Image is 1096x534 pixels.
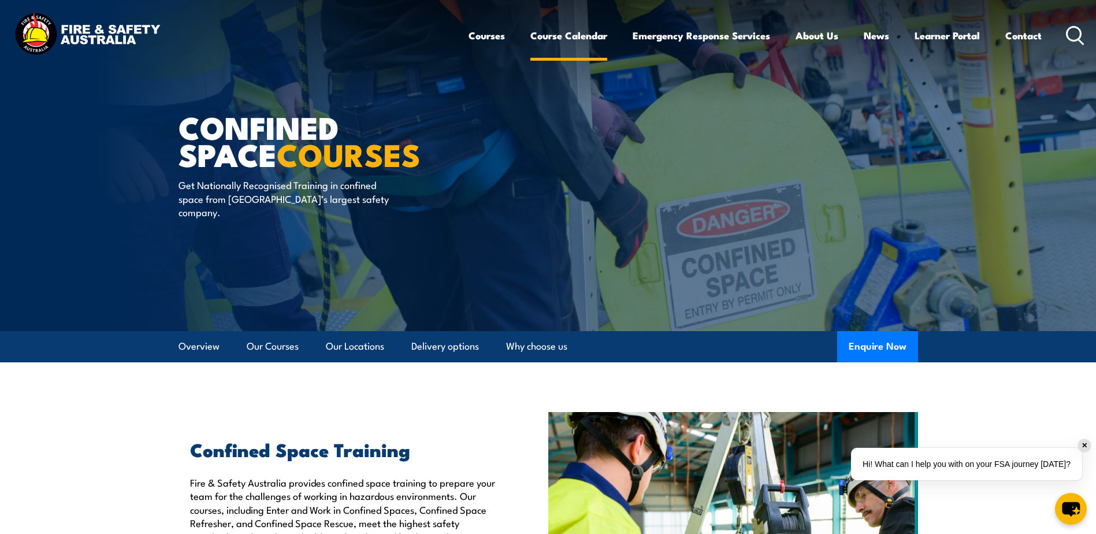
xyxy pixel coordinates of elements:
[915,20,980,51] a: Learner Portal
[1055,493,1087,525] button: chat-button
[1005,20,1042,51] a: Contact
[469,20,505,51] a: Courses
[633,20,770,51] a: Emergency Response Services
[864,20,889,51] a: News
[1078,439,1091,452] div: ✕
[179,178,389,218] p: Get Nationally Recognised Training in confined space from [GEOGRAPHIC_DATA]’s largest safety comp...
[247,331,299,362] a: Our Courses
[179,331,220,362] a: Overview
[326,331,384,362] a: Our Locations
[530,20,607,51] a: Course Calendar
[411,331,479,362] a: Delivery options
[190,441,495,457] h2: Confined Space Training
[506,331,567,362] a: Why choose us
[796,20,838,51] a: About Us
[277,129,421,177] strong: COURSES
[851,448,1082,480] div: Hi! What can I help you with on your FSA journey [DATE]?
[179,113,464,167] h1: Confined Space
[837,331,918,362] button: Enquire Now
